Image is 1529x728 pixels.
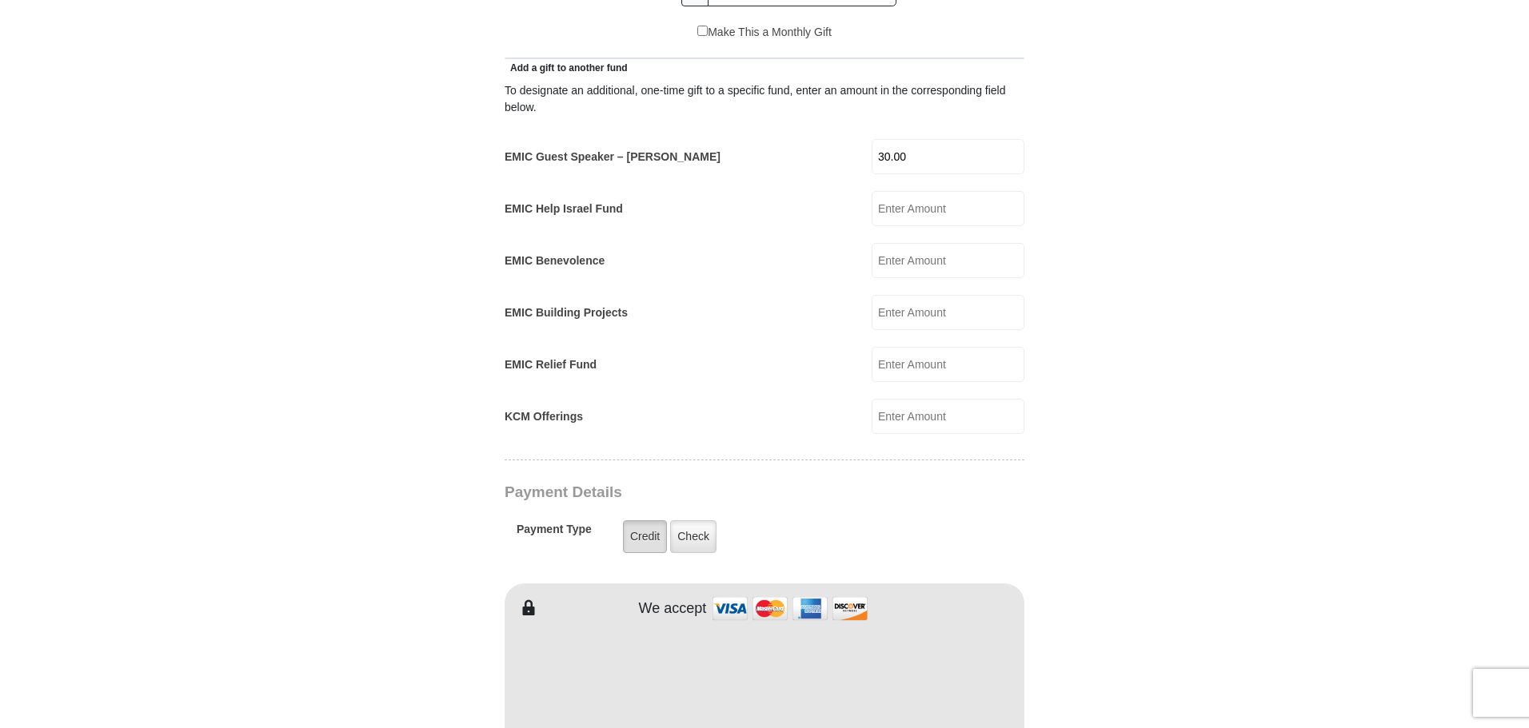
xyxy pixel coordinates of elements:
[505,483,912,502] h3: Payment Details
[505,149,721,165] label: EMIC Guest Speaker – [PERSON_NAME]
[872,295,1024,330] input: Enter Amount
[517,523,592,544] h5: Payment Type
[670,520,717,553] label: Check
[872,139,1024,174] input: Enter Amount
[639,600,707,618] h4: We accept
[872,243,1024,278] input: Enter Amount
[872,191,1024,226] input: Enter Amount
[710,591,870,626] img: credit cards accepted
[505,253,605,269] label: EMIC Benevolence
[697,26,708,36] input: Make This a Monthly Gift
[872,347,1024,382] input: Enter Amount
[505,62,628,74] span: Add a gift to another fund
[505,82,1024,116] div: To designate an additional, one-time gift to a specific fund, enter an amount in the correspondin...
[505,408,583,425] label: KCM Offerings
[872,399,1024,434] input: Enter Amount
[505,201,623,217] label: EMIC Help Israel Fund
[697,24,832,41] label: Make This a Monthly Gift
[505,356,597,373] label: EMIC Relief Fund
[623,520,667,553] label: Credit
[505,304,628,321] label: EMIC Building Projects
